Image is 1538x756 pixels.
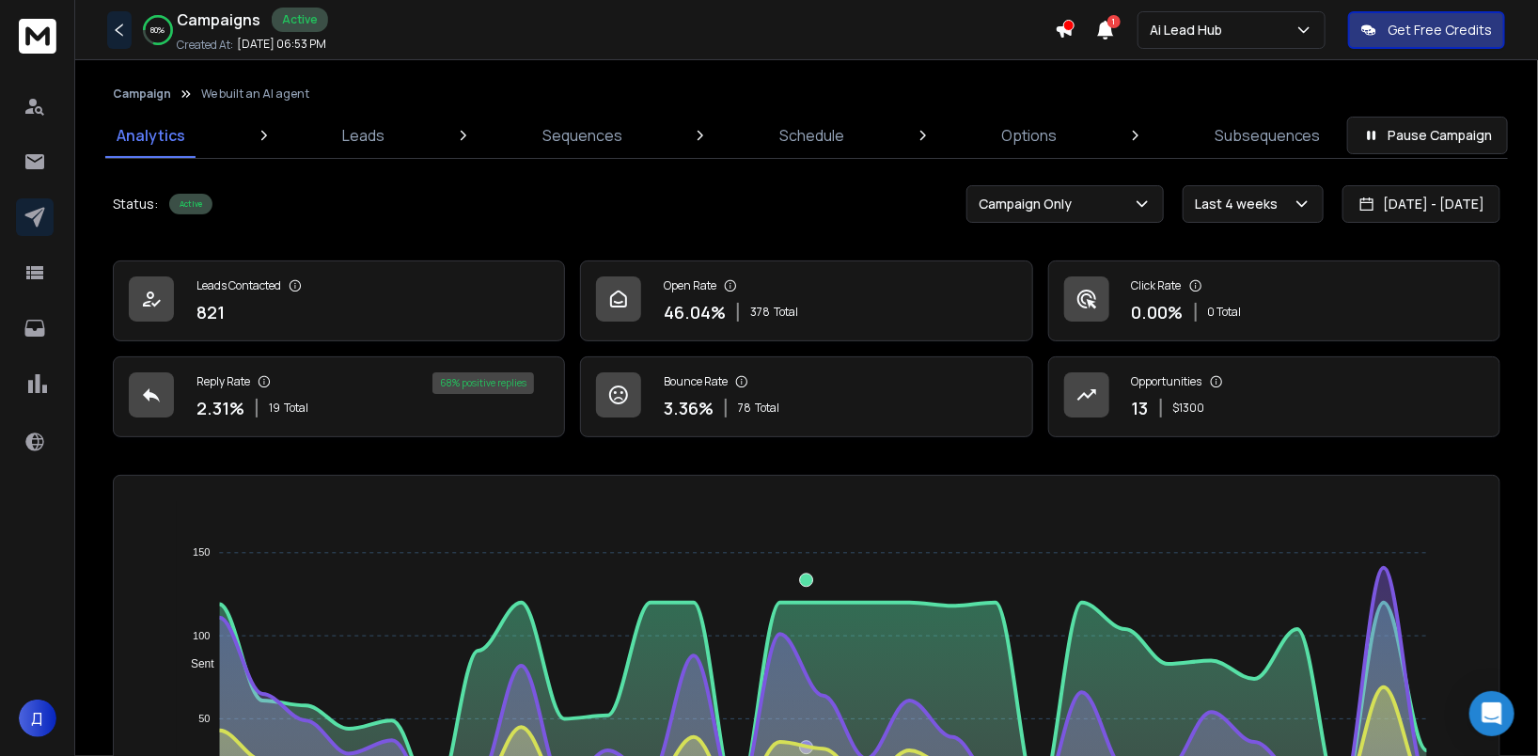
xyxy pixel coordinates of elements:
[196,374,250,389] p: Reply Rate
[580,356,1032,437] a: Bounce Rate3.36%78Total
[169,194,212,214] div: Active
[198,713,210,724] tspan: 50
[237,37,326,52] p: [DATE] 06:53 PM
[991,113,1069,158] a: Options
[768,113,855,158] a: Schedule
[1203,113,1332,158] a: Subsequences
[193,630,210,641] tspan: 100
[1348,11,1505,49] button: Get Free Credits
[1107,15,1121,28] span: 1
[284,401,308,416] span: Total
[1173,401,1205,416] p: $ 1300
[1388,21,1492,39] p: Get Free Credits
[664,395,714,421] p: 3.36 %
[105,113,196,158] a: Analytics
[542,124,622,147] p: Sequences
[272,8,328,32] div: Active
[177,38,233,53] p: Created At:
[196,299,225,325] p: 821
[151,24,165,36] p: 80 %
[177,8,260,31] h1: Campaigns
[1132,374,1202,389] p: Opportunities
[580,260,1032,341] a: Open Rate46.04%378Total
[1469,691,1514,736] div: Open Intercom Messenger
[1048,260,1500,341] a: Click Rate0.00%0 Total
[193,547,210,559] tspan: 150
[774,305,798,320] span: Total
[1347,117,1508,154] button: Pause Campaign
[664,299,726,325] p: 46.04 %
[979,195,1079,213] p: Campaign Only
[113,87,171,102] button: Campaign
[113,195,158,213] p: Status:
[342,124,384,147] p: Leads
[1048,356,1500,437] a: Opportunities13$1300
[779,124,844,147] p: Schedule
[201,87,309,102] p: We built an AI agent
[1132,278,1182,293] p: Click Rate
[1150,21,1230,39] p: Ai Lead Hub
[1132,299,1184,325] p: 0.00 %
[196,278,281,293] p: Leads Contacted
[113,356,565,437] a: Reply Rate2.31%19Total68% positive replies
[531,113,634,158] a: Sequences
[664,374,728,389] p: Bounce Rate
[269,401,280,416] span: 19
[113,260,565,341] a: Leads Contacted821
[19,700,56,737] button: Д
[196,395,244,421] p: 2.31 %
[1342,185,1500,223] button: [DATE] - [DATE]
[1195,195,1285,213] p: Last 4 weeks
[738,401,751,416] span: 78
[1002,124,1058,147] p: Options
[664,278,716,293] p: Open Rate
[432,372,534,394] div: 68 % positive replies
[1132,395,1149,421] p: 13
[1208,305,1242,320] p: 0 Total
[117,124,185,147] p: Analytics
[1215,124,1321,147] p: Subsequences
[331,113,396,158] a: Leads
[177,657,214,670] span: Sent
[750,305,770,320] span: 378
[755,401,779,416] span: Total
